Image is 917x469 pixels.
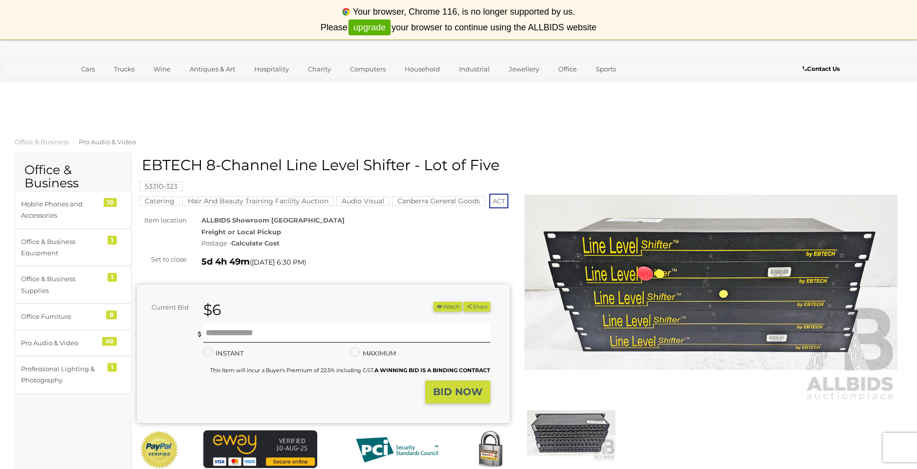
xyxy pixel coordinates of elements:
[398,61,446,77] a: Household
[502,61,546,77] a: Jewellery
[552,61,583,77] a: Office
[210,367,490,374] small: This Item will incur a Buyer's Premium of 22.5% including GST.
[104,198,117,207] div: 10
[15,266,131,304] a: Office & Business Supplies 1
[489,194,508,208] span: ACT
[201,228,281,236] strong: Freight or Local Pickup
[463,302,490,312] button: Share
[24,163,122,190] h2: Office & Business
[183,61,241,77] a: Antiques & Art
[336,196,390,206] mark: Audio Visual
[803,64,842,74] a: Contact Us
[108,273,117,282] div: 1
[75,77,157,93] a: [GEOGRAPHIC_DATA]
[15,138,69,146] a: Office & Business
[374,367,490,374] b: A WINNING BID IS A BINDING CONTRACT
[139,182,183,190] a: 53310-323
[589,61,622,77] a: Sports
[15,191,131,229] a: Mobile Phones and Accessories 10
[182,197,334,205] a: Hair And Beauty Training Facility Auction
[139,181,183,191] mark: 53310-323
[201,216,345,224] strong: ALLBIDS Showroom [GEOGRAPHIC_DATA]
[182,196,334,206] mark: Hair And Beauty Training Facility Auction
[108,236,117,245] div: 1
[203,301,221,319] strong: $6
[108,61,141,77] a: Trucks
[15,330,131,356] a: Pro Audio & Video 49
[21,236,102,259] div: Office & Business Equipment
[21,363,102,386] div: Professional Lighting & Photography
[139,196,180,206] mark: Catering
[524,162,897,402] img: EBTECH 8-Channel Line Level Shifter - Lot of Five
[302,61,337,77] a: Charity
[803,65,840,72] b: Contact Us
[137,302,196,313] div: Current Bid
[344,61,392,77] a: Computers
[15,229,131,267] a: Office & Business Equipment 1
[231,239,280,247] strong: Calculate Cost
[425,380,490,403] button: BID NOW
[75,61,101,77] a: Cars
[392,196,485,206] mark: Canberra General Goods
[139,197,180,205] a: Catering
[21,337,102,349] div: Pro Audio & Video
[142,157,507,173] h1: EBTECH 8-Channel Line Level Shifter - Lot of Five
[203,348,243,359] label: INSTANT
[21,199,102,222] div: Mobile Phones and Accessories
[21,273,102,296] div: Office & Business Supplies
[434,302,462,312] li: Watch this item
[252,258,304,267] span: [DATE] 6:30 PM
[130,215,194,226] div: Item location
[106,311,117,319] div: 8
[130,254,194,265] div: Set to close
[434,302,462,312] button: Watch
[433,386,482,398] strong: BID NOW
[15,304,131,330] a: Office Furniture 8
[350,348,396,359] label: MAXIMUM
[79,138,136,146] a: Pro Audio & Video
[250,258,306,266] span: ( )
[102,337,117,346] div: 49
[147,61,177,77] a: Wine
[453,61,496,77] a: Industrial
[21,311,102,322] div: Office Furniture
[201,256,250,267] strong: 5d 4h 49m
[15,356,131,394] a: Professional Lighting & Photography 1
[336,197,390,205] a: Audio Visual
[203,430,317,469] img: eWAY Payment Gateway
[108,363,117,372] div: 1
[248,61,295,77] a: Hospitality
[392,197,485,205] a: Canberra General Goods
[201,238,510,249] div: Postage -
[349,20,391,36] a: upgrade
[527,405,615,462] img: EBTECH 8-Channel Line Level Shifter - Lot of Five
